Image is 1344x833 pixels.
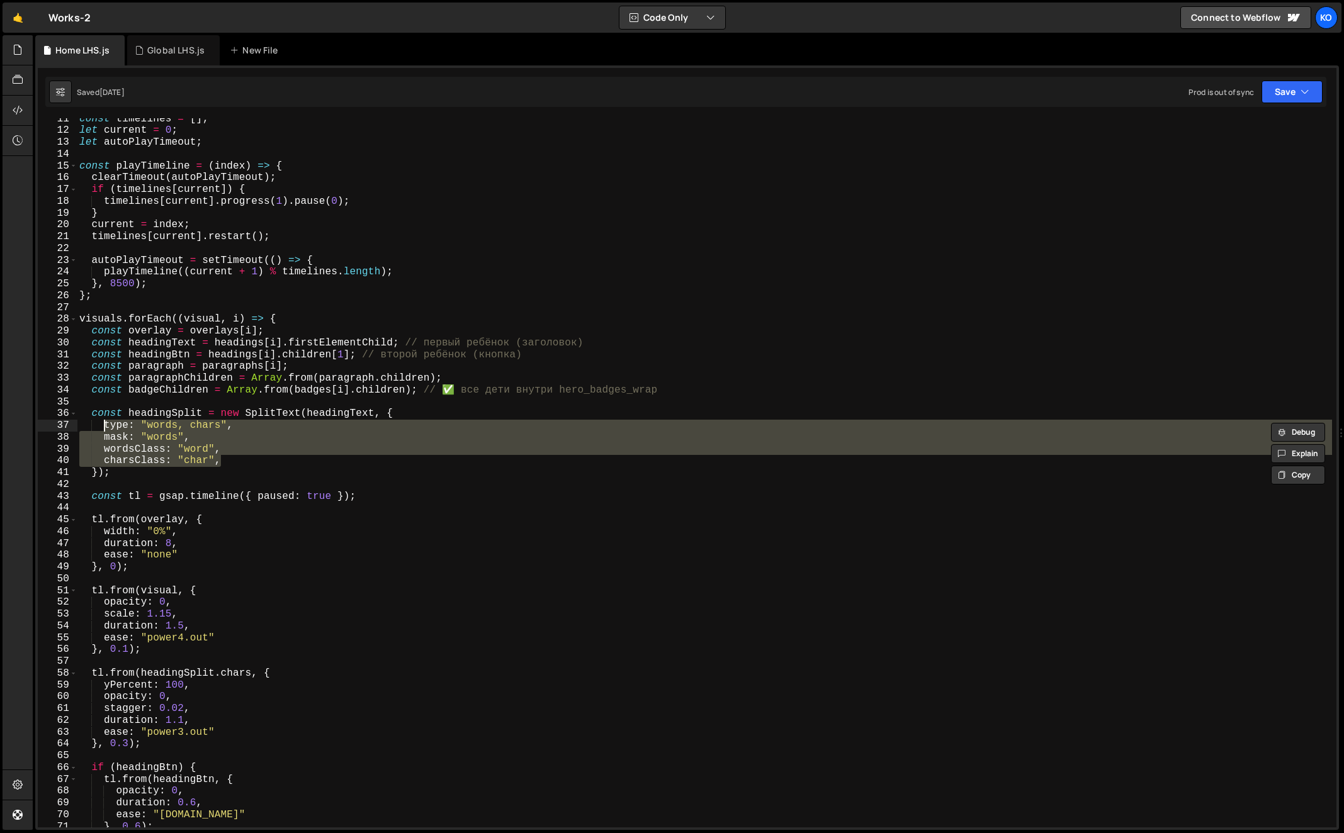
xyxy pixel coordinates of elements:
div: 40 [38,455,77,467]
div: 25 [38,278,77,290]
div: 35 [38,396,77,408]
a: Connect to Webflow [1180,6,1311,29]
div: 44 [38,502,77,514]
div: 27 [38,302,77,314]
div: 43 [38,491,77,503]
div: 62 [38,715,77,727]
div: 57 [38,656,77,668]
div: 19 [38,208,77,220]
div: 68 [38,785,77,797]
div: 33 [38,372,77,384]
div: 66 [38,762,77,774]
div: 34 [38,384,77,396]
div: 26 [38,290,77,302]
div: 39 [38,444,77,456]
div: 63 [38,727,77,739]
div: 52 [38,596,77,608]
a: 🤙 [3,3,33,33]
div: Global LHS.js [147,44,205,57]
button: Explain [1271,444,1325,463]
div: 29 [38,325,77,337]
div: 56 [38,644,77,656]
div: 42 [38,479,77,491]
div: Saved [77,87,125,98]
div: 23 [38,255,77,267]
button: Code Only [619,6,725,29]
div: 65 [38,750,77,762]
div: 37 [38,420,77,432]
div: 55 [38,632,77,644]
div: 49 [38,561,77,573]
div: 46 [38,526,77,538]
div: 67 [38,774,77,786]
div: 24 [38,266,77,278]
div: 61 [38,703,77,715]
div: 17 [38,184,77,196]
div: 41 [38,467,77,479]
div: Works-2 [48,10,91,25]
div: 28 [38,313,77,325]
div: 15 [38,160,77,172]
div: 22 [38,243,77,255]
div: 60 [38,691,77,703]
div: 16 [38,172,77,184]
div: 70 [38,809,77,821]
div: 31 [38,349,77,361]
div: Home LHS.js [55,44,110,57]
div: 11 [38,113,77,125]
div: 30 [38,337,77,349]
div: 18 [38,196,77,208]
div: 14 [38,148,77,160]
div: New File [230,44,283,57]
div: 69 [38,797,77,809]
div: 51 [38,585,77,597]
div: 48 [38,549,77,561]
div: 36 [38,408,77,420]
div: 47 [38,538,77,550]
div: 20 [38,219,77,231]
div: 45 [38,514,77,526]
button: Save [1262,81,1323,103]
div: Prod is out of sync [1189,87,1254,98]
button: Debug [1271,423,1325,442]
div: 38 [38,432,77,444]
div: 21 [38,231,77,243]
div: 58 [38,668,77,679]
a: Ko [1315,6,1338,29]
div: 50 [38,573,77,585]
div: 53 [38,608,77,620]
div: 59 [38,679,77,691]
div: 54 [38,620,77,632]
div: [DATE] [99,87,125,98]
div: 12 [38,125,77,137]
button: Copy [1271,466,1325,484]
div: 13 [38,137,77,148]
div: 64 [38,738,77,750]
div: 32 [38,361,77,372]
div: 71 [38,821,77,833]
